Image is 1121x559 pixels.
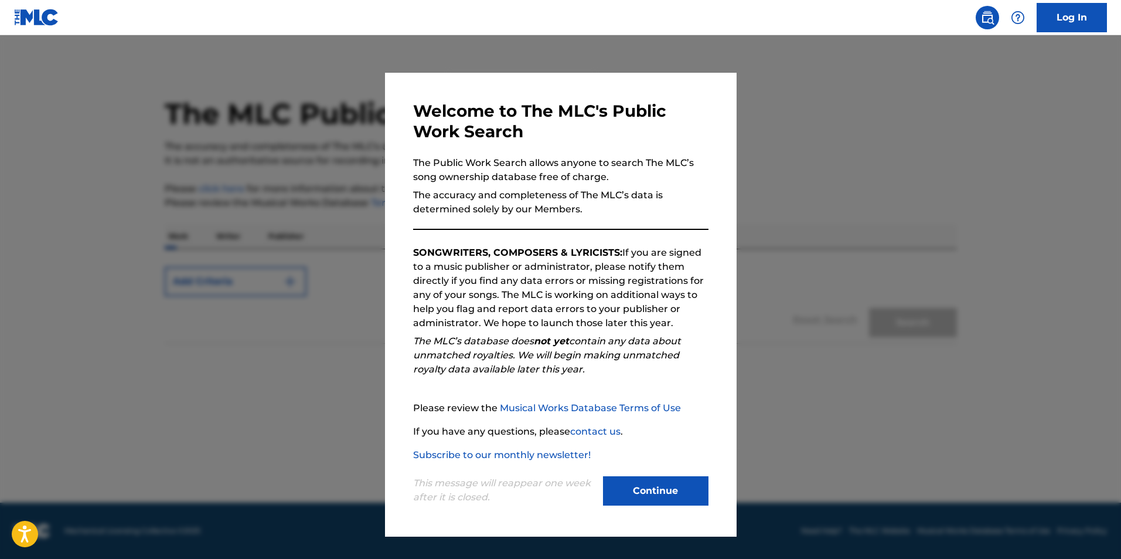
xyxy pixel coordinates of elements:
a: Public Search [976,6,999,29]
p: Please review the [413,401,708,415]
p: The Public Work Search allows anyone to search The MLC’s song ownership database free of charge. [413,156,708,184]
h3: Welcome to The MLC's Public Work Search [413,101,708,142]
a: Musical Works Database Terms of Use [500,402,681,414]
p: If you have any questions, please . [413,425,708,439]
p: If you are signed to a music publisher or administrator, please notify them directly if you find ... [413,246,708,330]
a: contact us [570,426,621,437]
a: Subscribe to our monthly newsletter! [413,449,591,460]
p: The accuracy and completeness of The MLC’s data is determined solely by our Members. [413,188,708,216]
a: Log In [1037,3,1107,32]
p: This message will reappear one week after it is closed. [413,476,596,504]
strong: SONGWRITERS, COMPOSERS & LYRICISTS: [413,247,622,258]
button: Continue [603,476,708,506]
img: help [1011,11,1025,25]
img: MLC Logo [14,9,59,26]
img: search [980,11,994,25]
div: Help [1006,6,1030,29]
strong: not yet [534,336,569,347]
em: The MLC’s database does contain any data about unmatched royalties. We will begin making unmatche... [413,336,681,375]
